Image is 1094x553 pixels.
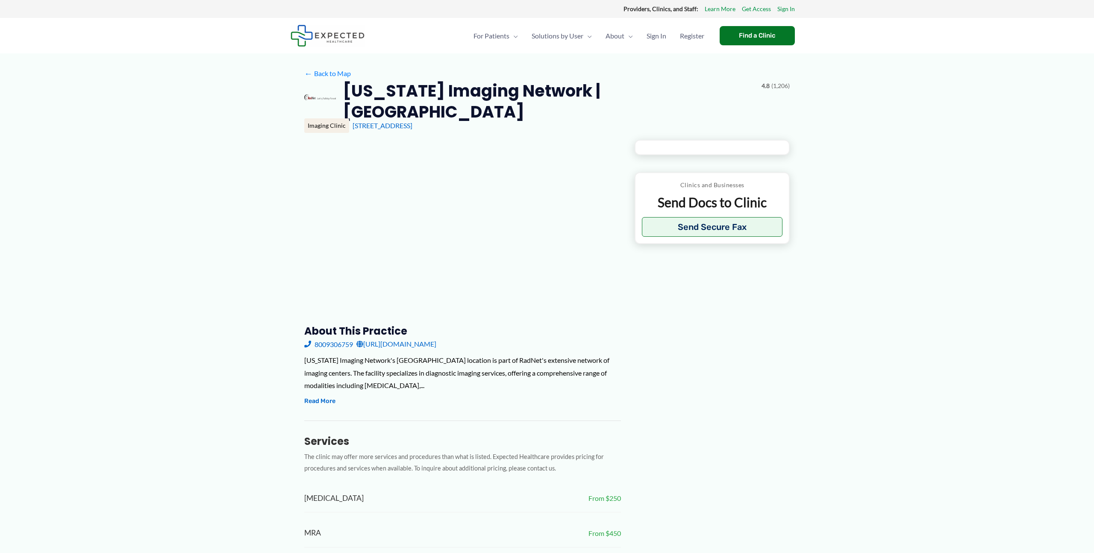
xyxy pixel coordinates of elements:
[304,451,621,474] p: The clinic may offer more services and procedures than what is listed. Expected Healthcare provid...
[473,21,509,51] span: For Patients
[525,21,599,51] a: Solutions by UserMenu Toggle
[588,527,621,540] span: From $450
[640,21,673,51] a: Sign In
[624,21,633,51] span: Menu Toggle
[304,526,321,540] span: MRA
[509,21,518,51] span: Menu Toggle
[642,217,782,237] button: Send Secure Fax
[742,3,771,15] a: Get Access
[673,21,711,51] a: Register
[304,324,621,338] h3: About this practice
[304,354,621,392] div: [US_STATE] Imaging Network's [GEOGRAPHIC_DATA] location is part of RadNet's extensive network of ...
[304,118,349,133] div: Imaging Clinic
[343,80,755,123] h2: [US_STATE] Imaging Network | [GEOGRAPHIC_DATA]
[777,3,795,15] a: Sign In
[304,67,351,80] a: ←Back to Map
[606,21,624,51] span: About
[304,491,364,506] span: [MEDICAL_DATA]
[532,21,583,51] span: Solutions by User
[642,194,782,211] p: Send Docs to Clinic
[623,5,698,12] strong: Providers, Clinics, and Staff:
[304,396,335,406] button: Read More
[304,435,621,448] h3: Services
[304,69,312,77] span: ←
[583,21,592,51] span: Menu Toggle
[599,21,640,51] a: AboutMenu Toggle
[353,121,412,129] a: [STREET_ADDRESS]
[642,179,782,191] p: Clinics and Businesses
[467,21,525,51] a: For PatientsMenu Toggle
[304,338,353,350] a: 8009306759
[356,338,436,350] a: [URL][DOMAIN_NAME]
[720,26,795,45] a: Find a Clinic
[680,21,704,51] span: Register
[588,492,621,505] span: From $250
[762,80,770,91] span: 4.8
[771,80,790,91] span: (1,206)
[705,3,735,15] a: Learn More
[467,21,711,51] nav: Primary Site Navigation
[291,25,365,47] img: Expected Healthcare Logo - side, dark font, small
[647,21,666,51] span: Sign In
